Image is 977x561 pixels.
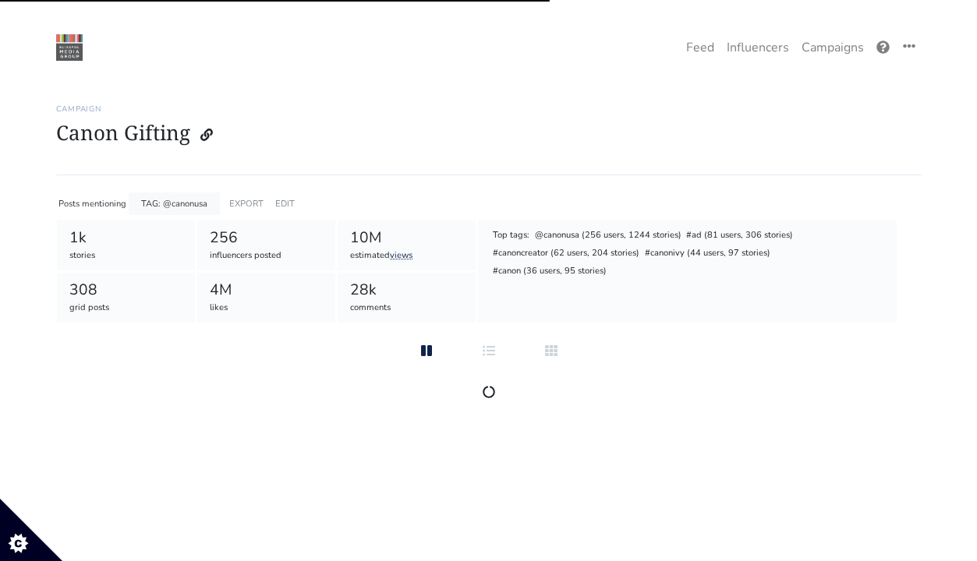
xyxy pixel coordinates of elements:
div: 308 [69,279,182,302]
a: Feed [680,32,720,63]
a: EDIT [275,198,295,210]
div: #canoncreator (62 users, 204 stories) [492,246,641,262]
div: comments [350,302,463,315]
a: EXPORT [229,198,264,210]
div: likes [210,302,323,315]
div: influencers posted [210,249,323,263]
div: TAG: @canonusa [129,192,220,215]
div: Top tags: [492,228,531,244]
div: Posts [58,192,80,215]
div: 1k [69,227,182,249]
a: Influencers [720,32,795,63]
h1: Canon Gifting [56,120,922,150]
div: #ad (81 users, 306 stories) [685,228,794,244]
div: estimated [350,249,463,263]
div: 28k [350,279,463,302]
div: #canonivy (44 users, 97 stories) [643,246,771,262]
div: stories [69,249,182,263]
div: 256 [210,227,323,249]
div: mentioning [82,192,126,215]
a: views [390,249,412,261]
div: #canon (36 users, 95 stories) [492,264,608,280]
div: 4M [210,279,323,302]
h6: Campaign [56,104,922,114]
div: @canonusa (256 users, 1244 stories) [533,228,682,244]
img: 22:22:48_1550874168 [56,34,83,61]
div: grid posts [69,302,182,315]
a: Campaigns [795,32,870,63]
div: 10M [350,227,463,249]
